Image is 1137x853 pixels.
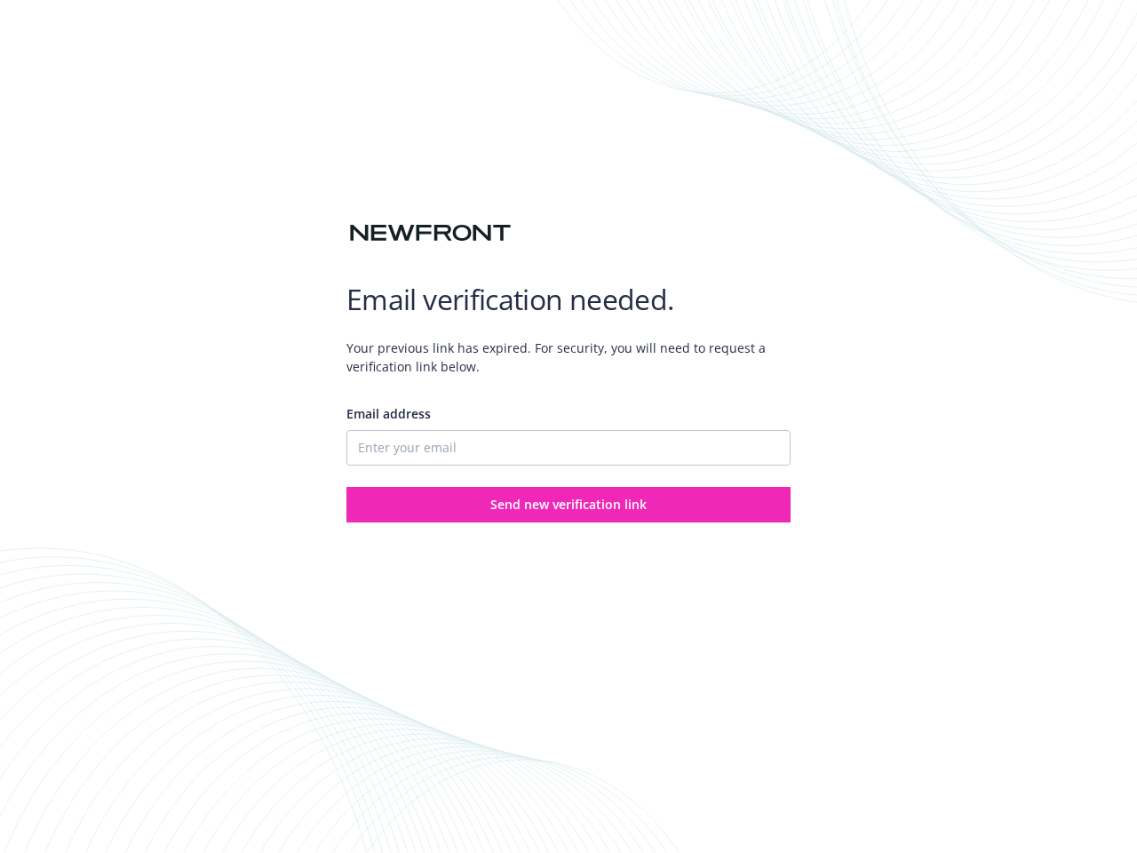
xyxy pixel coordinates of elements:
[346,324,791,390] span: Your previous link has expired. For security, you will need to request a verification link below.
[346,405,431,422] span: Email address
[346,282,791,317] h1: Email verification needed.
[346,430,791,466] input: Enter your email
[346,487,791,522] button: Send new verification link
[346,218,514,249] img: Newfront logo
[490,496,647,513] span: Send new verification link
